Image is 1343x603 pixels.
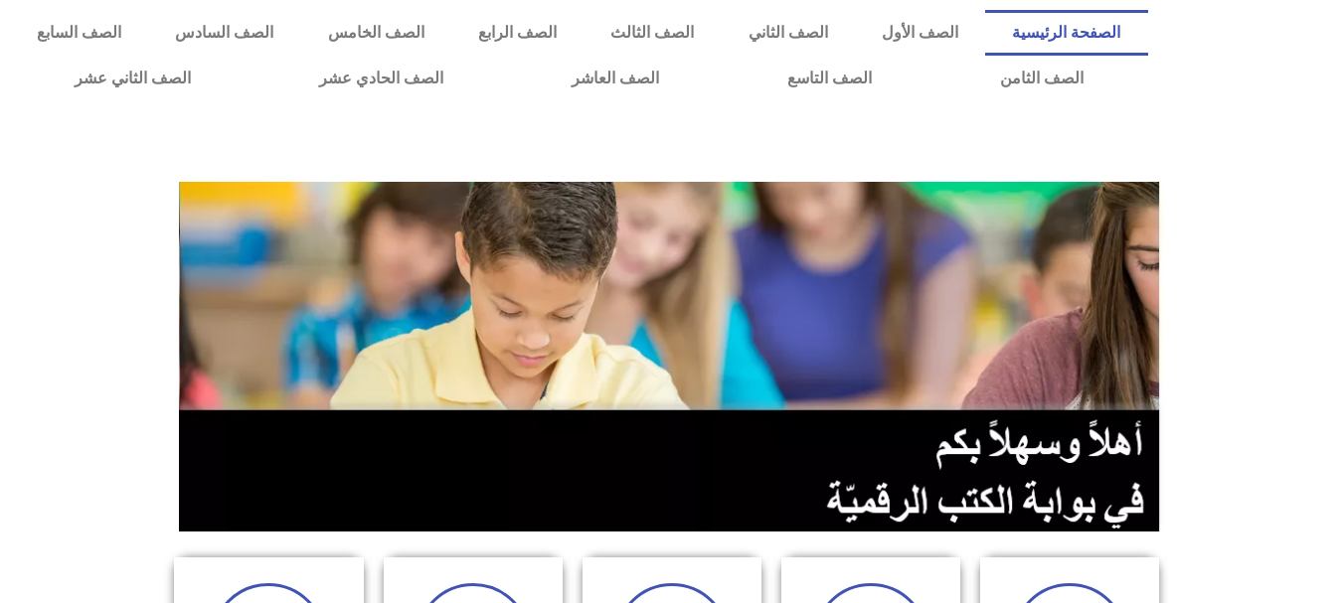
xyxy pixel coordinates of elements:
[10,10,148,56] a: الصف السابع
[584,10,721,56] a: الصف الثالث
[507,56,723,101] a: الصف العاشر
[148,10,300,56] a: الصف السادس
[301,10,451,56] a: الصف الخامس
[855,10,985,56] a: الصف الأول
[985,10,1147,56] a: الصفحة الرئيسية
[254,56,507,101] a: الصف الحادي عشر
[10,56,254,101] a: الصف الثاني عشر
[723,56,935,101] a: الصف التاسع
[451,10,584,56] a: الصف الرابع
[722,10,855,56] a: الصف الثاني
[935,56,1147,101] a: الصف الثامن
